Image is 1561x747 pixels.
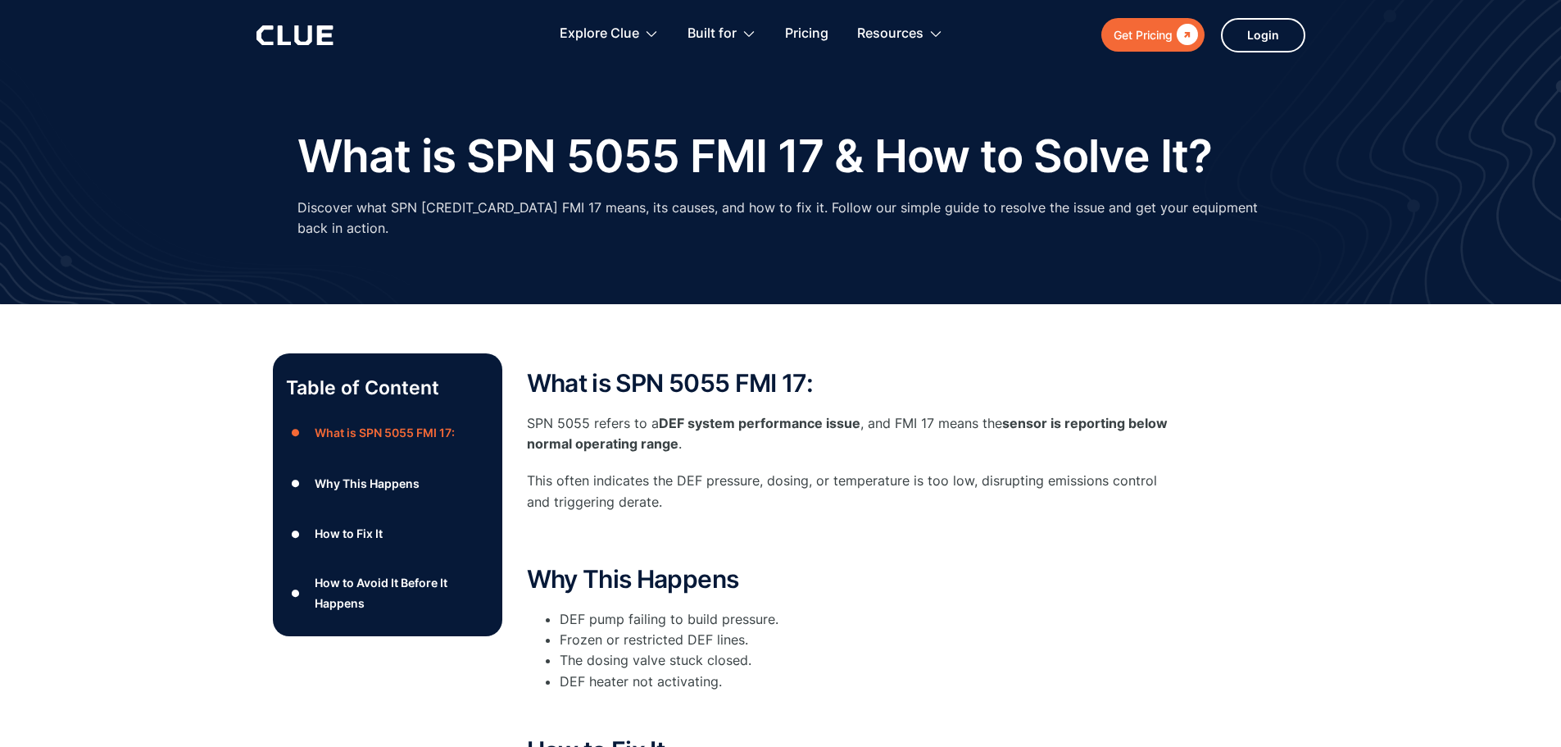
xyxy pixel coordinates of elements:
p: ‍ [527,529,1182,549]
div: What is SPN 5055 FMI 17: [315,422,455,443]
a: ●How to Avoid It Before It Happens [286,572,489,613]
li: DEF pump failing to build pressure. [560,609,1182,630]
h1: What is SPN 5055 FMI 17 & How to Solve It? [297,131,1213,181]
strong: DEF system performance issue [659,415,860,431]
p: Discover what SPN [CREDIT_CARD_DATA] FMI 17 means, its causes, and how to fix it. Follow our simp... [297,198,1264,239]
p: Table of Content [286,375,489,401]
li: Frozen or restricted DEF lines. [560,630,1182,650]
div:  [1173,25,1198,45]
h2: Why This Happens [527,566,1182,593]
p: SPN 5055 refers to a , and FMI 17 means the . [527,413,1182,454]
a: Pricing [785,8,828,60]
div: Explore Clue [560,8,659,60]
div: Explore Clue [560,8,639,60]
div: ● [286,421,306,445]
div: ● [286,471,306,496]
a: ●How to Fix It [286,522,489,546]
div: How to Fix It [315,523,383,544]
div: ● [286,581,306,605]
div: Resources [857,8,943,60]
a: Login [1221,18,1305,52]
a: ●Why This Happens [286,471,489,496]
p: ‍ [527,700,1182,721]
div: How to Avoid It Before It Happens [315,572,488,613]
div: ● [286,522,306,546]
div: Built for [687,8,737,60]
li: The dosing valve stuck closed. [560,650,1182,671]
h2: What is SPN 5055 FMI 17: [527,370,1182,397]
p: This often indicates the DEF pressure, dosing, or temperature is too low, disrupting emissions co... [527,471,1182,512]
a: ●What is SPN 5055 FMI 17: [286,421,489,445]
li: DEF heater not activating. [560,672,1182,692]
div: Built for [687,8,756,60]
div: Resources [857,8,923,60]
div: Why This Happens [315,473,420,494]
a: Get Pricing [1101,18,1205,52]
div: Get Pricing [1114,25,1173,45]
